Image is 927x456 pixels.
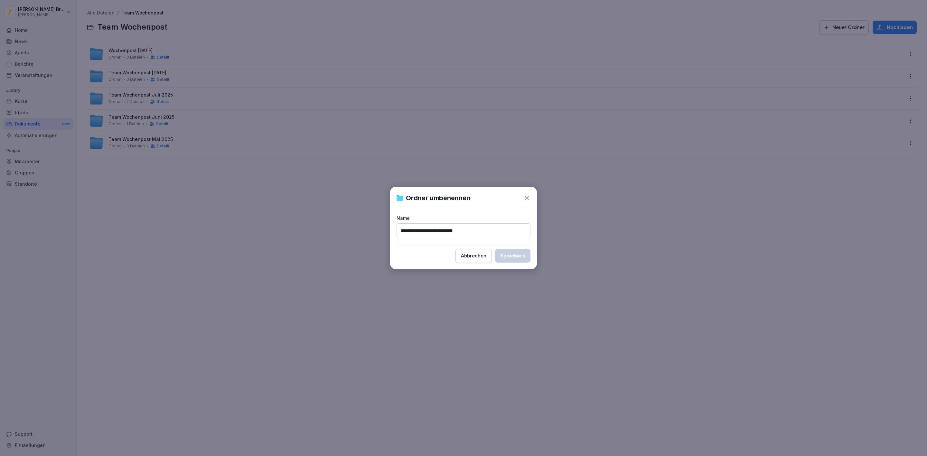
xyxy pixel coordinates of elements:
div: Speichern [500,252,525,259]
button: Speichern [495,249,530,263]
h1: Ordner umbenennen [406,193,470,203]
button: Abbrechen [455,249,492,263]
div: Abbrechen [461,252,486,259]
p: Name [397,215,530,221]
